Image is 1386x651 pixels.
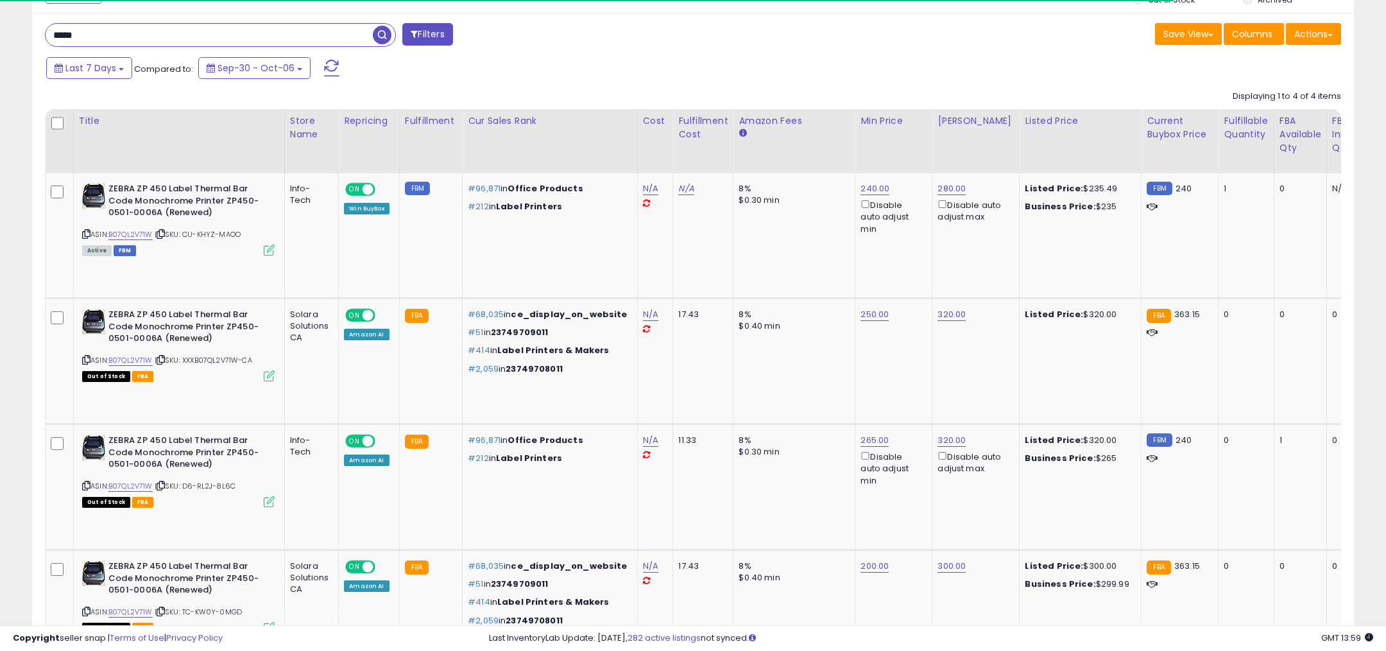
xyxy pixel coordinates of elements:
a: N/A [643,308,658,321]
span: Label Printers & Makers [497,596,609,608]
div: $0.40 min [739,320,845,332]
button: Sep-30 - Oct-06 [198,57,311,79]
div: $0.40 min [739,572,845,584]
div: ASIN: [82,309,275,380]
b: ZEBRA ZP 450 Label Thermal Bar Code Monochrome Printer ZP450-0501-0006A (Renewed) [108,435,264,474]
div: N/A [1332,183,1366,195]
span: All listings currently available for purchase on Amazon [82,245,112,256]
span: 23749709011 [491,326,549,338]
span: ON [346,436,363,447]
a: N/A [643,434,658,447]
span: | SKU: CU-KHYZ-MAOO [155,229,241,239]
span: FBA [132,497,154,508]
small: FBA [1147,560,1170,575]
span: 363.15 [1174,308,1200,320]
a: B07QL2V71W [108,607,153,618]
span: #96,871 [468,182,501,195]
div: Info-Tech [290,435,329,458]
div: 8% [739,309,845,320]
p: in [468,309,628,320]
div: Cur Sales Rank [468,114,632,128]
div: seller snap | | [13,632,223,645]
img: 416iSW5yt8L._SL40_.jpg [82,309,105,334]
a: 265.00 [860,434,889,447]
span: #96,871 [468,434,501,446]
div: $265 [1025,453,1131,464]
div: Amazon AI [344,580,389,592]
div: Win BuyBox [344,203,389,214]
button: Actions [1286,23,1341,45]
small: FBA [405,560,429,575]
div: 8% [739,183,845,195]
div: Fulfillment Cost [678,114,728,141]
div: $299.99 [1025,578,1131,590]
span: ON [346,562,363,573]
div: 0 [1279,183,1317,195]
div: 8% [739,560,845,572]
span: #414 [468,344,490,356]
div: Disable auto adjust max [937,198,1009,223]
div: $235 [1025,201,1131,213]
strong: Copyright [13,632,60,644]
small: FBM [405,182,430,195]
div: Amazon Fees [739,114,850,128]
span: 240 [1176,182,1192,195]
span: 23749708011 [506,363,563,375]
div: Fulfillable Quantity [1224,114,1268,141]
a: N/A [643,182,658,195]
span: ON [346,310,363,321]
span: 2025-10-14 13:59 GMT [1321,632,1373,644]
span: FBA [132,371,154,382]
button: Filters [402,23,452,46]
div: Listed Price [1025,114,1136,128]
a: 320.00 [937,308,966,321]
span: OFF [373,562,394,573]
div: Store Name [290,114,333,141]
div: Disable auto adjust min [860,198,922,235]
div: Min Price [860,114,927,128]
img: 416iSW5yt8L._SL40_.jpg [82,435,105,460]
div: Current Buybox Price [1147,114,1213,141]
div: Title [79,114,279,128]
div: $0.30 min [739,195,845,206]
p: in [468,560,628,572]
b: Business Price: [1025,452,1095,464]
span: #414 [468,596,490,608]
a: 300.00 [937,560,966,573]
a: Privacy Policy [166,632,223,644]
span: Compared to: [134,63,193,75]
b: ZEBRA ZP 450 Label Thermal Bar Code Monochrome Printer ZP450-0501-0006A (Renewed) [108,183,264,222]
div: 0 [1224,309,1263,320]
div: Amazon AI [344,455,389,466]
span: #212 [468,452,489,464]
p: in [468,345,628,356]
span: #212 [468,200,489,213]
b: Listed Price: [1025,182,1083,195]
div: Disable auto adjust min [860,449,922,487]
div: 0 [1279,309,1317,320]
a: 320.00 [937,434,966,447]
span: ON [346,184,363,195]
div: Displaying 1 to 4 of 4 items [1233,91,1341,103]
div: $320.00 [1025,309,1131,320]
span: #51 [468,326,483,338]
a: 250.00 [860,308,889,321]
div: Info-Tech [290,183,329,206]
div: 0 [1332,435,1366,446]
span: 23749709011 [491,578,549,590]
span: #68,035 [468,560,504,572]
span: Label Printers [496,452,562,464]
div: Cost [643,114,668,128]
span: OFF [373,436,394,447]
b: Listed Price: [1025,434,1083,446]
span: Sep-30 - Oct-06 [218,62,295,74]
small: Amazon Fees. [739,128,746,139]
span: Label Printers [496,200,562,213]
div: ASIN: [82,435,275,506]
div: Amazon AI [344,329,389,340]
img: 416iSW5yt8L._SL40_.jpg [82,183,105,209]
small: FBM [1147,182,1172,195]
b: ZEBRA ZP 450 Label Thermal Bar Code Monochrome Printer ZP450-0501-0006A (Renewed) [108,309,264,348]
small: FBA [1147,309,1170,323]
span: Label Printers & Makers [497,344,609,356]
